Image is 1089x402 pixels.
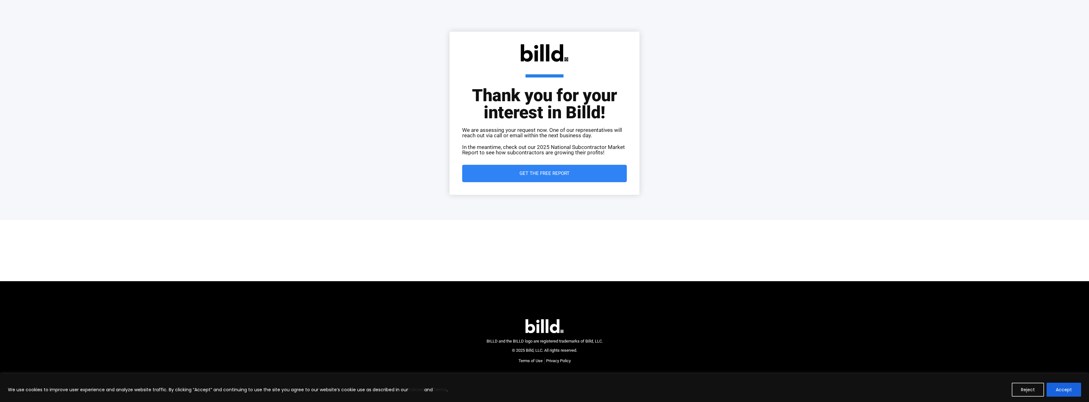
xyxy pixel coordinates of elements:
[462,165,627,182] a: Get the Free Report
[462,145,627,155] p: In the meantime, check out our 2025 National Subcontractor Market Report to see how subcontractor...
[519,171,570,176] span: Get the Free Report
[8,386,448,393] p: We use cookies to improve user experience and analyze website traffic. By clicking “Accept” and c...
[1012,383,1044,397] button: Reject
[408,387,424,393] a: Policies
[519,358,571,364] nav: Menu
[1047,383,1081,397] button: Accept
[433,387,447,393] a: Terms
[462,127,627,138] p: We are assessing your request now. One of our representatives will reach out via call or email wi...
[487,339,603,353] span: BILLD and the BILLD logo are registered trademarks of Billd, LLC. © 2025 Billd, LLC. All rights r...
[519,358,543,364] a: Terms of Use
[546,358,571,364] a: Privacy Policy
[462,74,627,121] h1: Thank you for your interest in Billd!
